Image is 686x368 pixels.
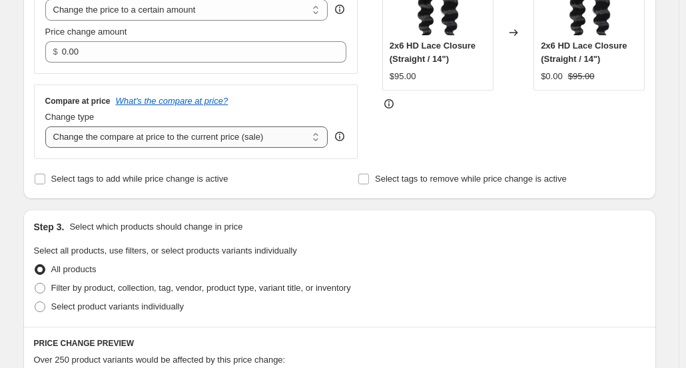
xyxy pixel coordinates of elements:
[390,41,476,64] span: 2x6 HD Lace Closure (Straight / 14")
[45,96,111,106] h3: Compare at price
[34,338,645,349] h6: PRICE CHANGE PREVIEW
[45,112,95,122] span: Change type
[541,41,627,64] span: 2x6 HD Lace Closure (Straight / 14")
[375,174,567,184] span: Select tags to remove while price change is active
[34,246,297,256] span: Select all products, use filters, or select products variants individually
[333,130,346,143] div: help
[390,70,416,83] div: $95.00
[34,220,65,234] h2: Step 3.
[541,70,563,83] div: $0.00
[51,301,184,311] span: Select product variants individually
[45,27,127,37] span: Price change amount
[62,41,326,63] input: 80.00
[51,174,228,184] span: Select tags to add while price change is active
[69,220,242,234] p: Select which products should change in price
[333,3,346,16] div: help
[34,355,286,365] span: Over 250 product variants would be affected by this price change:
[568,70,595,83] strike: $95.00
[53,47,58,57] span: $
[51,283,351,293] span: Filter by product, collection, tag, vendor, product type, variant title, or inventory
[51,264,97,274] span: All products
[116,96,228,106] button: What's the compare at price?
